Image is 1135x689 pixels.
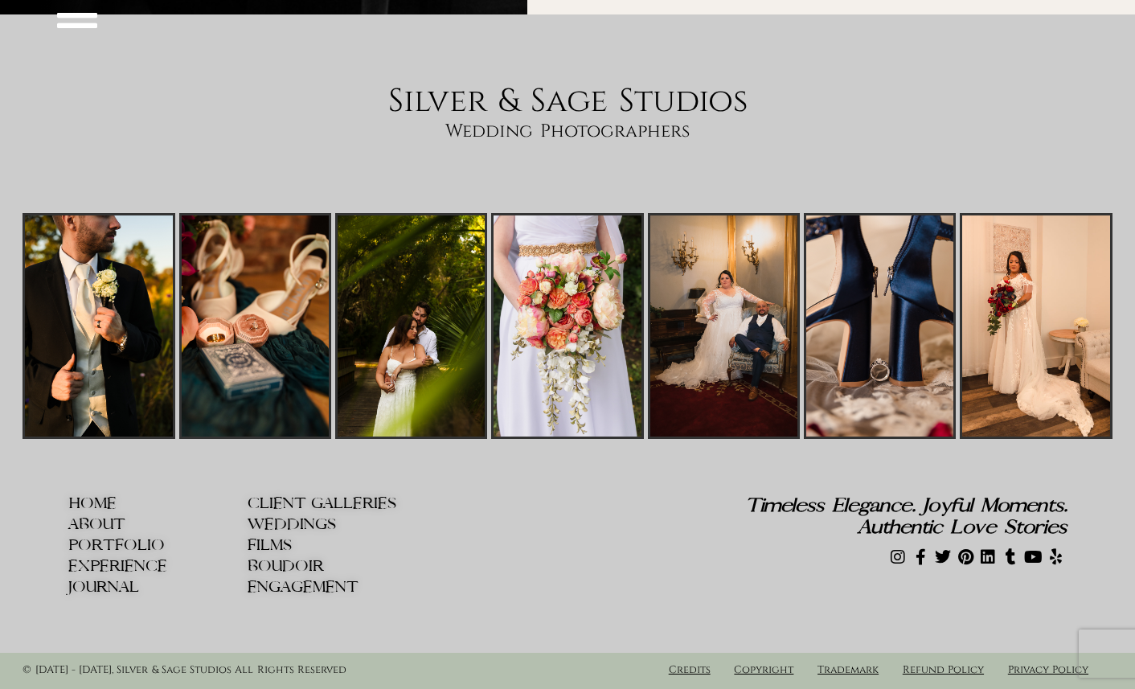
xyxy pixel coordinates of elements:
span: BOUDOIR [248,558,324,575]
span: EXPERIENCE [68,558,167,575]
h2: Timeless Elegance. Joyful Moments. Authentic Love Stories [667,495,1067,539]
a: EXPERIENCE [68,558,248,575]
span: ENGAGEMENT [248,579,359,596]
a: Credits [669,663,711,677]
a: WEDDINGS [248,516,428,533]
a: Copyright [734,663,793,677]
a: Trademark [817,663,879,677]
span: ABOUT [68,516,125,533]
span: FILMS [248,537,292,554]
a: FILMS [248,537,428,554]
a: Privacy Policy [1008,663,1088,677]
span: JOURNAL [68,579,139,596]
a: HOME [68,495,248,512]
span: CLIENT GALLERIES [248,495,396,512]
a: ENGAGEMENT [248,579,428,596]
span: WEDDINGS [248,516,336,533]
h6: © [DATE] - [DATE], Silver & Sage Studios All Rights Reserved [23,664,490,676]
a: ABOUT [68,516,248,533]
span: PORTFOLIO [68,537,165,554]
a: BOUDOIR [248,558,428,575]
img: Florida Wedding Photographers [179,213,331,439]
a: Refund Policy [903,663,984,677]
a: PORTFOLIO [68,537,248,554]
img: Florida Elegant Wedding Photographers [335,213,487,439]
a: JOURNAL [68,579,248,596]
span: HOME [68,495,117,512]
